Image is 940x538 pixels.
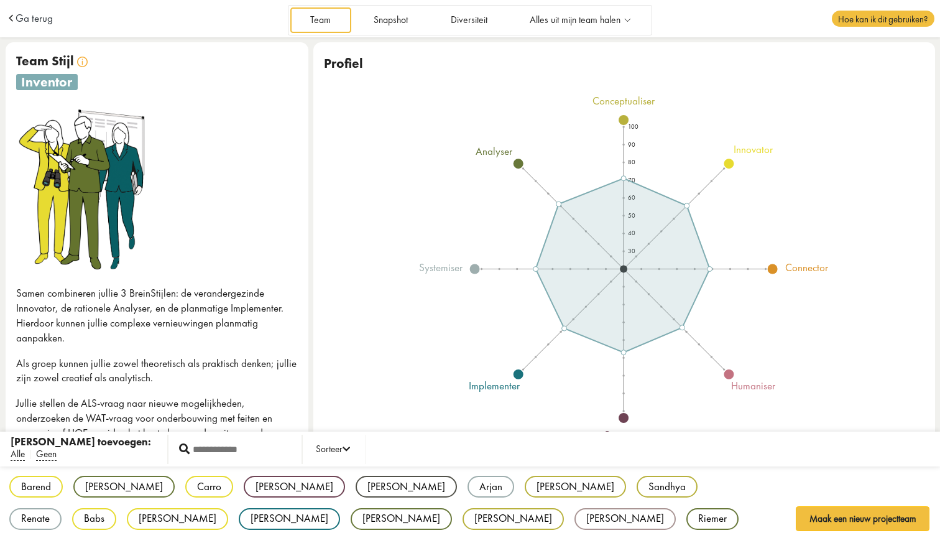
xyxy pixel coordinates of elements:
div: [PERSON_NAME] [463,508,564,530]
div: [PERSON_NAME] [244,476,345,498]
div: [PERSON_NAME] [356,476,457,498]
tspan: systemiser [419,261,463,274]
a: Diversiteit [430,7,507,33]
div: [PERSON_NAME] [239,508,340,530]
span: Hoe kan ik dit gebruiken? [832,11,934,27]
div: Riemer [686,508,739,530]
div: Sandhya [637,476,698,498]
a: Team [290,7,351,33]
text: 70 [629,176,636,184]
button: Maak een nieuw projectteam [796,506,930,531]
tspan: conceptualiser [593,94,656,108]
div: Babs [72,508,116,530]
p: Jullie stellen de ALS-vraag naar nieuwe mogelijkheden, onderzoeken de WAT-vraag voor onderbouwing... [16,396,298,440]
p: Samen combineren jullie 3 BreinStijlen: de verandergezinde Innovator, de rationele Analyser, en d... [16,286,298,345]
div: Carro [185,476,233,498]
tspan: implementer [469,379,520,392]
div: Sorteer [316,442,350,457]
text: 90 [629,140,636,148]
span: Profiel [324,55,363,72]
a: Alles uit mijn team halen [510,7,650,33]
text: 100 [629,123,639,131]
div: Barend [9,476,63,498]
div: [PERSON_NAME] [574,508,676,530]
div: [PERSON_NAME] [525,476,626,498]
tspan: organiser [603,428,645,442]
tspan: analyser [476,144,514,157]
img: info.svg [77,57,88,67]
div: [PERSON_NAME] toevoegen: [11,435,151,450]
tspan: innovator [734,142,774,156]
tspan: humaniser [732,379,776,392]
div: [PERSON_NAME] [351,508,452,530]
img: inventor.png [16,106,150,271]
tspan: connector [786,261,829,274]
text: 80 [629,158,636,166]
span: Geen [36,448,57,461]
span: Alle [11,448,25,461]
span: inventor [16,74,78,90]
span: Alles uit mijn team halen [530,15,620,26]
span: Team Stijl [16,52,74,69]
a: Snapshot [353,7,428,33]
a: Ga terug [16,13,53,24]
div: [PERSON_NAME] [73,476,175,498]
p: Als groep kunnen jullie zowel theoretisch als praktisch denken; jullie zijn zowel creatief als an... [16,356,298,386]
div: Renate [9,508,62,530]
div: [PERSON_NAME] [127,508,228,530]
div: Arjan [468,476,514,498]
